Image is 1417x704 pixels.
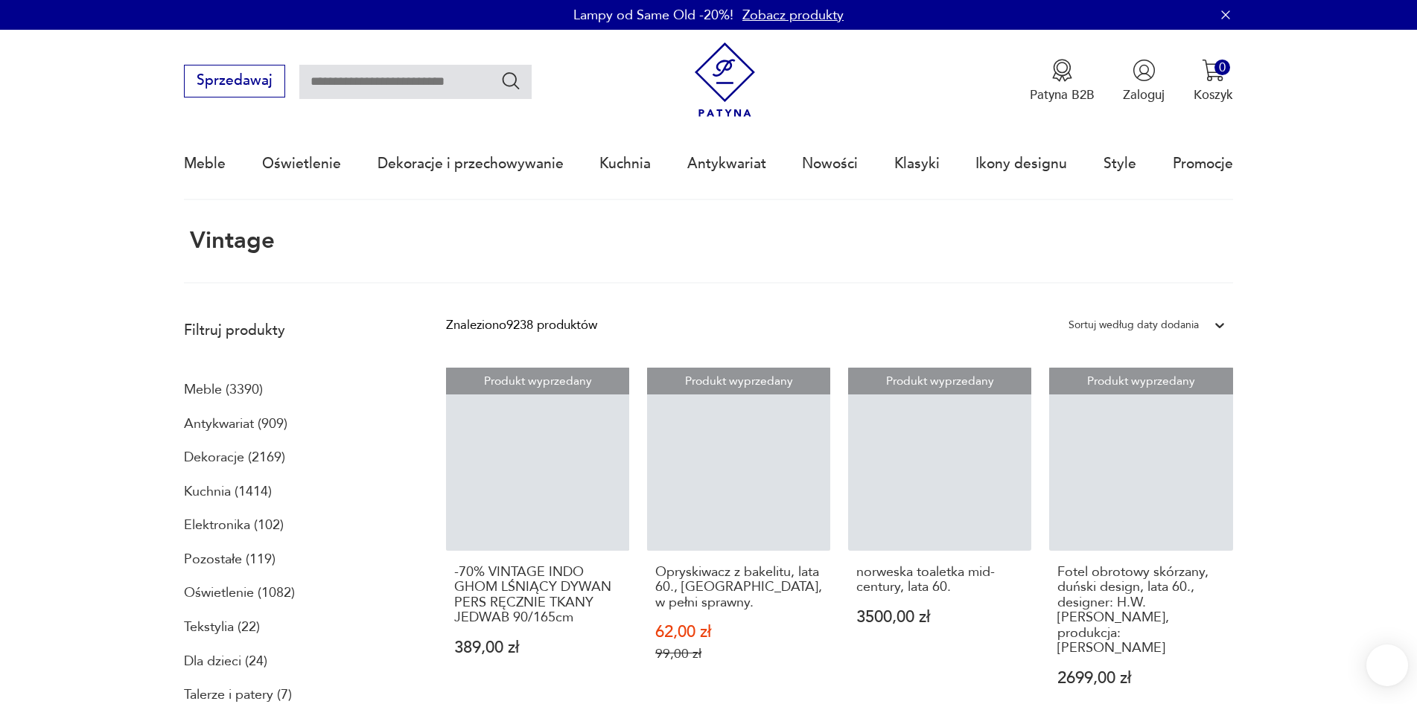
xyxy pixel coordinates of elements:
h1: vintage [184,228,274,254]
a: Dekoracje (2169) [184,445,285,470]
a: Antykwariat [687,129,766,198]
p: Filtruj produkty [184,321,403,340]
a: Meble (3390) [184,377,263,403]
div: Znaleziono 9238 produktów [446,316,597,335]
p: 99,00 zł [655,646,823,662]
img: Ikona koszyka [1202,59,1225,82]
p: Koszyk [1194,86,1233,103]
a: Klasyki [894,129,940,198]
a: Nowości [802,129,858,198]
a: Kuchnia [599,129,651,198]
a: Ikony designu [975,129,1067,198]
a: Oświetlenie (1082) [184,580,295,606]
img: Ikonka użytkownika [1133,59,1156,82]
a: Ikona medaluPatyna B2B [1030,59,1095,103]
a: Style [1104,129,1136,198]
iframe: Smartsupp widget button [1366,644,1408,686]
p: Lampy od Same Old -20%! [573,6,733,25]
button: Sprzedawaj [184,65,284,97]
a: Elektronika (102) [184,513,284,538]
h3: Opryskiwacz z bakelitu, lata 60., [GEOGRAPHIC_DATA], w pełni sprawny. [655,565,823,610]
a: Dla dzieci (24) [184,649,267,674]
a: Dekoracje i przechowywanie [378,129,564,198]
h3: norweska toaletka mid-century, lata 60. [856,565,1024,595]
a: Antykwariat (909) [184,412,287,437]
a: Meble [184,129,226,198]
p: Zaloguj [1123,86,1165,103]
button: Szukaj [500,70,522,92]
a: Kuchnia (1414) [184,479,272,505]
p: 389,00 zł [454,640,622,656]
button: 0Koszyk [1194,59,1233,103]
button: Patyna B2B [1030,59,1095,103]
p: Patyna B2B [1030,86,1095,103]
img: Patyna - sklep z meblami i dekoracjami vintage [687,42,762,118]
p: 2699,00 zł [1057,671,1225,686]
a: Promocje [1173,129,1233,198]
a: Tekstylia (22) [184,615,260,640]
h3: Fotel obrotowy skórzany, duński design, lata 60., designer: H.W. [PERSON_NAME], produkcja: [PERSO... [1057,565,1225,656]
p: 62,00 zł [655,624,823,640]
div: 0 [1214,60,1230,75]
p: 3500,00 zł [856,609,1024,625]
a: Oświetlenie [262,129,341,198]
button: Zaloguj [1123,59,1165,103]
div: Sortuj według daty dodania [1069,316,1199,335]
img: Ikona medalu [1051,59,1074,82]
a: Zobacz produkty [742,6,844,25]
a: Pozostałe (119) [184,547,276,572]
h3: -70% VINTAGE INDO GHOM LŚNIĄCY DYWAN PERS RĘCZNIE TKANY JEDWAB 90/165cm [454,565,622,626]
a: Sprzedawaj [184,76,284,88]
